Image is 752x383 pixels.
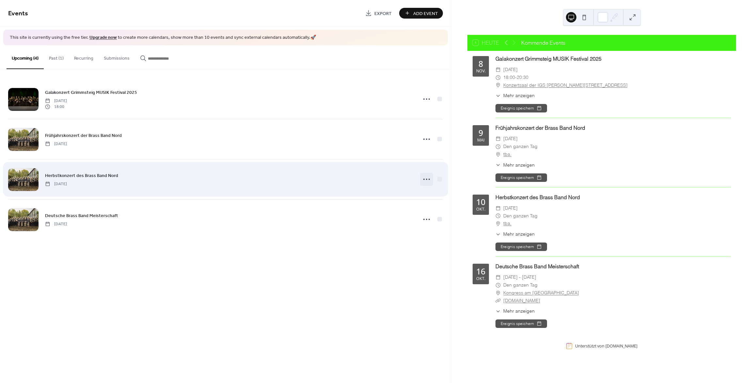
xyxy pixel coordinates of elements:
div: Okt. [476,207,485,212]
span: Den ganzen Tag [503,281,538,289]
button: ​Mehr anzeigen [495,92,535,99]
div: 9 [478,129,483,137]
div: ​ [495,162,501,169]
button: ​Mehr anzeigen [495,308,535,315]
div: Unterstützt von [575,343,637,349]
span: [DATE] [45,181,67,187]
div: Kommende Events [521,39,565,47]
div: Frühjahrskonzert der Brass Band Nord [495,124,731,132]
button: Recurring [69,45,99,68]
div: ​ [495,204,501,212]
span: Mehr anzeigen [503,231,535,238]
span: 18:00 [503,74,515,81]
span: - [515,74,517,81]
span: Events [8,7,28,20]
span: Den ganzen Tag [503,212,538,220]
button: Submissions [99,45,135,68]
button: Ereignis speichern [495,243,547,251]
div: Galakonzert Grimmsteig MUSIK Festival 2025 [495,55,731,63]
div: Mai [477,138,484,142]
div: Nov. [476,69,486,73]
div: 10 [476,198,485,206]
span: Add Event [413,10,438,17]
span: [DATE] [45,221,67,227]
a: tba. [503,151,511,158]
span: Mehr anzeigen [503,162,535,169]
div: ​ [495,220,501,228]
button: ​Mehr anzeigen [495,231,535,238]
div: ​ [495,231,501,238]
div: Okt. [476,277,485,281]
span: Den ganzen Tag [503,143,538,151]
div: ​ [495,66,501,74]
a: tba. [503,220,511,228]
span: [DATE] [503,135,518,143]
button: Ereignis speichern [495,319,547,328]
div: ​ [495,281,501,289]
a: Upgrade now [89,33,117,42]
a: Export [360,8,397,19]
a: Deutsche Brass Band Meisterschaft [45,212,118,219]
span: [DATE] [503,66,518,74]
span: Mehr anzeigen [503,308,535,315]
div: ​ [495,143,501,151]
button: Ereignis speichern [495,173,547,182]
span: [DATE] [45,141,67,147]
a: [DOMAIN_NAME] [503,298,540,303]
div: ​ [495,74,501,81]
span: [DATE] [45,98,67,104]
div: 16 [476,267,485,275]
a: Deutsche Brass Band Meisterschaft [495,263,579,270]
a: Kongress am [GEOGRAPHIC_DATA] [503,289,579,297]
a: Konzertsaal der IGS [PERSON_NAME][STREET_ADDRESS] [503,81,628,89]
span: Deutsche Brass Band Meisterschaft [45,212,118,219]
span: [DATE] [503,204,518,212]
span: Export [374,10,392,17]
div: ​ [495,135,501,143]
span: Mehr anzeigen [503,92,535,99]
div: ​ [495,92,501,99]
span: This site is currently using the free tier. to create more calendars, show more than 10 events an... [10,35,316,41]
div: ​ [495,81,501,89]
div: 8 [478,60,483,68]
div: ​ [495,308,501,315]
div: Herbstkonzert des Brass Band Nord [495,193,731,201]
div: ​ [495,151,501,158]
div: ​ [495,273,501,281]
button: ​Mehr anzeigen [495,162,535,169]
span: [DATE] - [DATE] [503,273,536,281]
span: 18:00 [45,104,67,110]
button: Upcoming (4) [7,45,44,69]
span: 20:30 [517,74,528,81]
div: ​ [495,289,501,297]
div: ​ [495,212,501,220]
button: Ereignis speichern [495,104,547,112]
a: Galakonzert Grimmsteig MUSIK Festival 2025 [45,89,137,96]
a: Herbstkonzert des Brass Band Nord [45,172,118,179]
a: Frühjahrskonzert der Brass Band Nord [45,132,122,139]
a: [DOMAIN_NAME] [605,343,637,349]
div: ​ [495,297,501,305]
button: Add Event [399,8,443,19]
button: Past (1) [44,45,69,68]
